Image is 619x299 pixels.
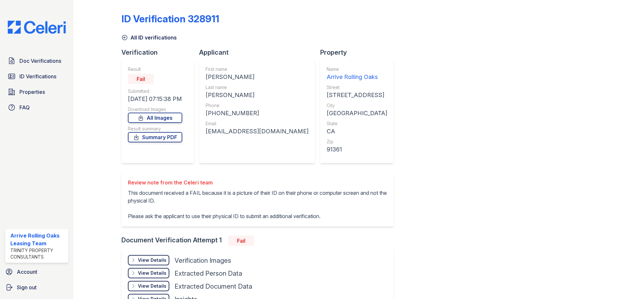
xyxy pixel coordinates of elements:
div: Zip [327,138,387,145]
div: Trinity Property Consultants [10,247,66,260]
div: View Details [138,257,166,263]
a: FAQ [5,101,68,114]
span: FAQ [19,104,30,111]
a: All Images [128,113,182,123]
div: [STREET_ADDRESS] [327,91,387,100]
a: All ID verifications [121,34,177,41]
span: Account [17,268,37,276]
div: Extracted Person Data [174,269,242,278]
a: Name Arrive Rolling Oaks [327,66,387,82]
a: Sign out [3,281,71,294]
div: Phone [206,102,309,109]
a: Summary PDF [128,132,182,142]
a: Doc Verifications [5,54,68,67]
div: [DATE] 07:15:38 PM [128,94,182,104]
div: 91361 [327,145,387,154]
a: Properties [5,85,68,98]
img: CE_Logo_Blue-a8612792a0a2168367f1c8372b55b34899dd931a85d93a1a3d3e32e68fde9ad4.png [3,21,71,34]
div: CA [327,127,387,136]
div: Arrive Rolling Oaks [327,72,387,82]
div: View Details [138,283,166,289]
span: Doc Verifications [19,57,61,65]
div: Result summary [128,126,182,132]
div: Email [206,120,309,127]
div: [GEOGRAPHIC_DATA] [327,109,387,118]
a: Account [3,265,71,278]
span: Sign out [17,283,37,291]
div: [PHONE_NUMBER] [206,109,309,118]
div: [PERSON_NAME] [206,91,309,100]
div: ID Verification 328911 [121,13,219,25]
div: Last name [206,84,309,91]
div: Fail [228,236,254,246]
div: Verification Images [174,256,231,265]
span: ID Verifications [19,72,56,80]
div: Document Verification Attempt 1 [121,236,399,246]
div: Arrive Rolling Oaks Leasing Team [10,232,66,247]
div: View Details [138,270,166,276]
div: Applicant [199,48,320,57]
div: [PERSON_NAME] [206,72,309,82]
div: First name [206,66,309,72]
div: Property [320,48,399,57]
div: Submitted [128,88,182,94]
div: City [327,102,387,109]
div: Result [128,66,182,72]
div: Verification [121,48,199,57]
div: Name [327,66,387,72]
div: Review note from the Celeri team [128,179,387,186]
div: State [327,120,387,127]
div: [EMAIL_ADDRESS][DOMAIN_NAME] [206,127,309,136]
p: This document received a FAIL because it is a picture of their ID on their phone or computer scre... [128,189,387,220]
span: Properties [19,88,45,96]
div: Fail [128,74,154,84]
div: Download Images [128,106,182,113]
div: Extracted Document Data [174,282,252,291]
div: Street [327,84,387,91]
a: ID Verifications [5,70,68,83]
